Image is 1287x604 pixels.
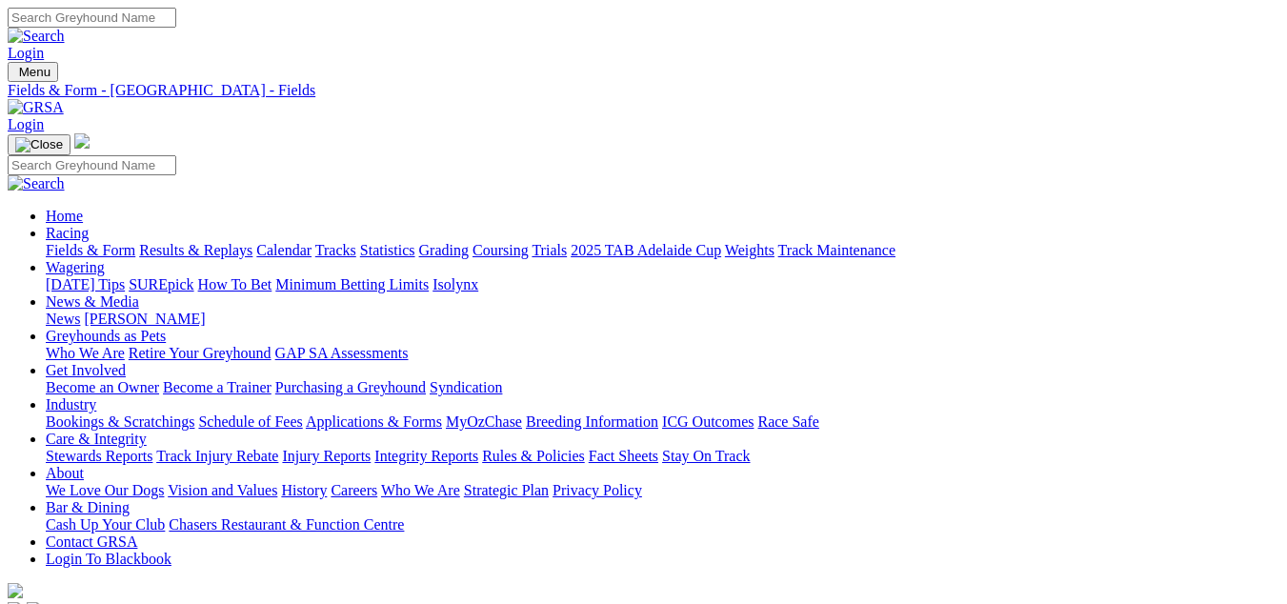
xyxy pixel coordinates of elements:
a: Breeding Information [526,413,658,430]
a: News & Media [46,293,139,310]
div: News & Media [46,311,1279,328]
input: Search [8,155,176,175]
div: Wagering [46,276,1279,293]
a: Who We Are [46,345,125,361]
a: Industry [46,396,96,413]
a: Home [46,208,83,224]
a: MyOzChase [446,413,522,430]
a: Bar & Dining [46,499,130,515]
a: 2025 TAB Adelaide Cup [571,242,721,258]
a: Racing [46,225,89,241]
a: Vision and Values [168,482,277,498]
a: Login To Blackbook [46,551,171,567]
a: Bookings & Scratchings [46,413,194,430]
a: ICG Outcomes [662,413,754,430]
div: Industry [46,413,1279,431]
div: Get Involved [46,379,1279,396]
a: Track Maintenance [778,242,895,258]
a: [DATE] Tips [46,276,125,292]
a: Wagering [46,259,105,275]
a: Who We Are [381,482,460,498]
a: Fact Sheets [589,448,658,464]
a: Contact GRSA [46,534,137,550]
a: Isolynx [432,276,478,292]
a: Cash Up Your Club [46,516,165,533]
a: Login [8,116,44,132]
a: Rules & Policies [482,448,585,464]
a: Purchasing a Greyhound [275,379,426,395]
a: Weights [725,242,774,258]
span: Menu [19,65,50,79]
div: About [46,482,1279,499]
div: Racing [46,242,1279,259]
a: Privacy Policy [553,482,642,498]
a: Injury Reports [282,448,371,464]
a: About [46,465,84,481]
a: Minimum Betting Limits [275,276,429,292]
a: Race Safe [757,413,818,430]
a: Greyhounds as Pets [46,328,166,344]
div: Greyhounds as Pets [46,345,1279,362]
div: Care & Integrity [46,448,1279,465]
a: How To Bet [198,276,272,292]
a: Stay On Track [662,448,750,464]
a: Calendar [256,242,312,258]
a: Schedule of Fees [198,413,302,430]
img: Search [8,28,65,45]
a: Become a Trainer [163,379,271,395]
div: Bar & Dining [46,516,1279,534]
a: Careers [331,482,377,498]
a: Care & Integrity [46,431,147,447]
a: We Love Our Dogs [46,482,164,498]
a: Strategic Plan [464,482,549,498]
a: Stewards Reports [46,448,152,464]
a: Fields & Form - [GEOGRAPHIC_DATA] - Fields [8,82,1279,99]
a: Integrity Reports [374,448,478,464]
a: News [46,311,80,327]
a: [PERSON_NAME] [84,311,205,327]
input: Search [8,8,176,28]
a: GAP SA Assessments [275,345,409,361]
a: Tracks [315,242,356,258]
a: Results & Replays [139,242,252,258]
button: Toggle navigation [8,134,70,155]
a: SUREpick [129,276,193,292]
img: Search [8,175,65,192]
img: logo-grsa-white.png [74,133,90,149]
a: Coursing [473,242,529,258]
a: Retire Your Greyhound [129,345,271,361]
a: Statistics [360,242,415,258]
a: Syndication [430,379,502,395]
a: Chasers Restaurant & Function Centre [169,516,404,533]
a: Become an Owner [46,379,159,395]
a: Get Involved [46,362,126,378]
img: GRSA [8,99,64,116]
a: Applications & Forms [306,413,442,430]
a: Trials [532,242,567,258]
a: History [281,482,327,498]
a: Fields & Form [46,242,135,258]
a: Grading [419,242,469,258]
img: Close [15,137,63,152]
a: Track Injury Rebate [156,448,278,464]
img: logo-grsa-white.png [8,583,23,598]
button: Toggle navigation [8,62,58,82]
a: Login [8,45,44,61]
